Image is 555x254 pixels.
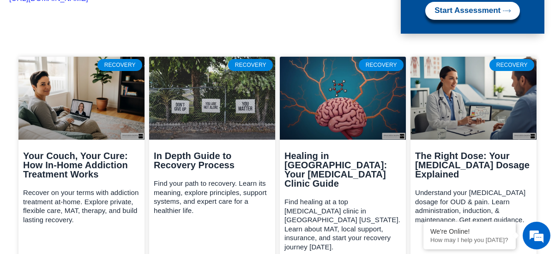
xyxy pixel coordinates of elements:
div: Minimize live chat window [151,5,174,27]
a: Start Assessment [425,2,520,20]
a: recovery [149,57,275,140]
a: In Depth Guide to Recovery Process [154,151,235,170]
p: Find your path to recovery. Learn its meaning, explore principles, support systems, and expert ca... [154,179,271,215]
p: Understand your [MEDICAL_DATA] dosage for OUD & pain. Learn administration, induction, & maintena... [415,188,532,224]
a: The Right Dose: Your [MEDICAL_DATA] Dosage Explained [415,151,530,179]
a: Your Couch, Your Cure: How In-Home Addiction Treatment Works [23,151,128,179]
a: Addiction treatment at-home [18,57,145,140]
a: Healing in [GEOGRAPHIC_DATA]: Your [MEDICAL_DATA] Clinic Guide [284,151,387,189]
span: We're online! [54,71,127,164]
div: Recovery [359,59,404,71]
p: How may I help you today? [430,236,509,243]
span: Start Assessment [434,6,501,15]
a: buprenorphine dosage [410,57,537,140]
div: Recovery [228,59,273,71]
div: Recovery [489,59,534,71]
div: Navigation go back [10,47,24,61]
div: Chat with us now [62,48,169,60]
div: Recovery [97,59,142,71]
div: We're Online! [430,228,509,235]
a: suboxone clinic in mount juliet tennessee [280,57,406,140]
p: Recover on your terms with addiction treatment at-home. Explore private, flexible care, MAT, ther... [23,188,140,224]
textarea: Type your message and hit 'Enter' [5,162,176,194]
p: Find healing at a top [MEDICAL_DATA] clinic in [GEOGRAPHIC_DATA] [US_STATE]. Learn about MAT, loc... [284,197,401,251]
